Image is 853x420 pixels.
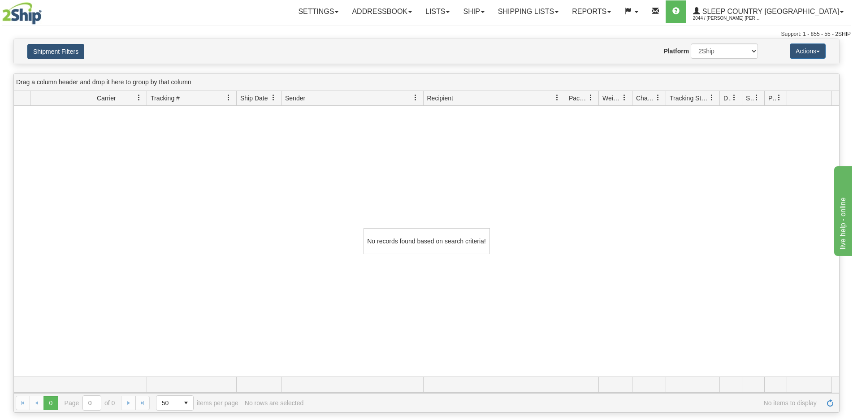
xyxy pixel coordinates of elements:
a: Shipment Issues filter column settings [749,90,764,105]
span: Delivery Status [723,94,731,103]
a: Carrier filter column settings [131,90,147,105]
div: No records found based on search criteria! [364,228,490,254]
label: Platform [663,47,689,56]
img: logo2044.jpg [2,2,42,25]
a: Weight filter column settings [617,90,632,105]
span: Carrier [97,94,116,103]
a: Sender filter column settings [408,90,423,105]
a: Lists [419,0,456,23]
iframe: chat widget [832,164,852,255]
span: Sender [285,94,305,103]
span: Sleep Country [GEOGRAPHIC_DATA] [700,8,839,15]
a: Shipping lists [491,0,565,23]
span: 50 [162,398,173,407]
span: items per page [156,395,238,411]
a: Refresh [823,396,837,410]
span: select [179,396,193,410]
div: live help - online [7,5,83,16]
a: Sleep Country [GEOGRAPHIC_DATA] 2044 / [PERSON_NAME] [PERSON_NAME] [686,0,850,23]
div: Support: 1 - 855 - 55 - 2SHIP [2,30,851,38]
a: Ship Date filter column settings [266,90,281,105]
span: Shipment Issues [746,94,753,103]
span: 2044 / [PERSON_NAME] [PERSON_NAME] [693,14,760,23]
span: Page sizes drop down [156,395,194,411]
a: Charge filter column settings [650,90,666,105]
a: Ship [456,0,491,23]
a: Recipient filter column settings [550,90,565,105]
span: Page 0 [43,396,58,410]
span: Recipient [427,94,453,103]
a: Pickup Status filter column settings [771,90,787,105]
span: Packages [569,94,588,103]
a: Tracking # filter column settings [221,90,236,105]
a: Tracking Status filter column settings [704,90,719,105]
span: No items to display [310,399,817,407]
a: Delivery Status filter column settings [727,90,742,105]
span: Ship Date [240,94,268,103]
a: Settings [291,0,345,23]
div: No rows are selected [245,399,304,407]
span: Tracking # [151,94,180,103]
a: Reports [565,0,618,23]
span: Weight [602,94,621,103]
div: grid grouping header [14,74,839,91]
span: Charge [636,94,655,103]
span: Tracking Status [670,94,709,103]
span: Page of 0 [65,395,115,411]
span: Pickup Status [768,94,776,103]
a: Addressbook [345,0,419,23]
button: Actions [790,43,826,59]
button: Shipment Filters [27,44,84,59]
a: Packages filter column settings [583,90,598,105]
